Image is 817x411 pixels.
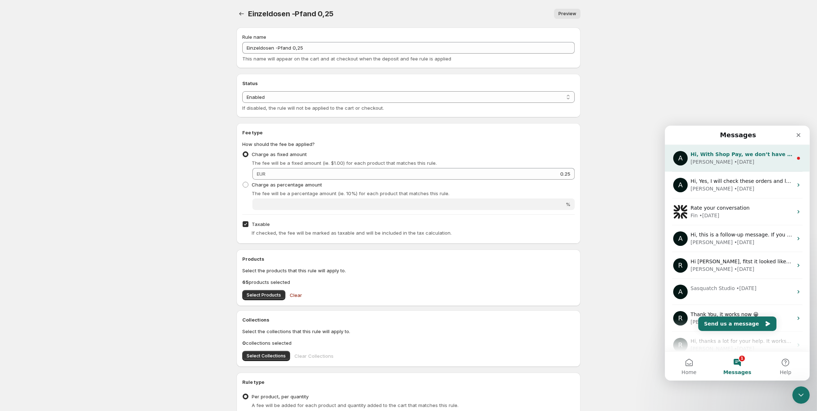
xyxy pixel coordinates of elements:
span: Charge as percentage amount [252,182,322,188]
b: 0 [242,340,246,346]
div: [PERSON_NAME] [26,219,68,227]
p: Select the products that this rule will apply to. [242,267,575,274]
span: Preview [558,11,576,17]
span: % [566,201,570,207]
button: Settings [236,9,247,19]
span: This name will appear on the cart and at checkout when the deposit and fee rule is applied [242,56,451,62]
p: products selected [242,278,575,286]
span: Home [17,244,32,249]
div: [PERSON_NAME] [26,113,68,121]
button: Clear [285,288,306,302]
span: Einzeldosen -Pfand 0,25 [248,9,333,18]
span: Rate your conversation [26,79,85,85]
div: • [DATE] [69,59,89,67]
div: • [DATE] [34,86,55,94]
div: [PERSON_NAME] [26,59,68,67]
span: Taxable [252,221,270,227]
p: collections selected [242,339,575,347]
h2: Products [242,255,575,263]
span: Rule name [242,34,266,40]
div: Profile image for Rudy [8,133,23,147]
span: How should the fee be applied? [242,141,315,147]
span: A fee will be added for each product and quantity added to the cart that matches this rule. [252,402,458,408]
button: Messages [48,226,96,255]
p: Select the collections that this rule will apply to. [242,328,575,335]
div: Profile image for Anupam [8,106,23,120]
span: The fee will be a fixed amount (ie. $1.00) for each product that matches this rule. [252,160,437,166]
h2: Fee type [242,129,575,136]
span: Thank You, it works now 😀 [26,186,94,192]
div: [PERSON_NAME] [26,140,68,147]
span: Help [115,244,126,249]
div: • [DATE] [69,140,89,147]
a: Preview [554,9,581,19]
p: The fee will be a percentage amount (ie. 10%) for each product that matches this rule. [252,190,575,197]
span: Select Products [247,292,281,298]
span: Hi, thanks a lot for your help. It works now! :) :) :) Have a nice weekend, thanks for helping us... [26,213,276,218]
div: • [DATE] [69,113,89,121]
div: Fin [26,86,33,94]
div: Sasquatch Studio [26,159,70,167]
b: 65 [242,279,249,285]
h2: Rule type [242,378,575,386]
div: Profile image for Rudy [8,212,23,227]
iframe: Intercom live chat [665,126,810,381]
span: Charge as fixed amount [252,151,307,157]
span: Per product, per quantity [252,394,309,399]
button: Select Products [242,290,285,300]
div: Profile image for Rudy [8,185,23,200]
span: If disabled, the rule will not be applied to the cart or checkout. [242,105,384,111]
div: • [DATE] [69,219,89,227]
span: Messages [58,244,86,249]
div: Profile image for Anupam [8,159,23,173]
iframe: Intercom live chat [792,386,810,404]
h2: Status [242,80,575,87]
span: Hi, Yes, I will check these orders and let you know what might have happened. Regards, [PERSON_NAME] [26,53,293,58]
span: Select Collections [247,353,286,359]
button: Select Collections [242,351,290,361]
h2: Collections [242,316,575,323]
span: Clear [290,292,302,299]
span: Hi, this is a follow-up message. If you have any questions or need assistance, feel free to ask. ... [26,106,387,112]
img: Profile image for Fin [8,79,23,93]
button: Help [97,226,145,255]
span: EUR [257,171,265,177]
div: • [DATE] [71,159,92,167]
span: If checked, the fee will be marked as taxable and will be included in the tax calculation. [252,230,452,236]
button: Send us a message [33,191,112,205]
div: [PERSON_NAME] [26,193,68,200]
